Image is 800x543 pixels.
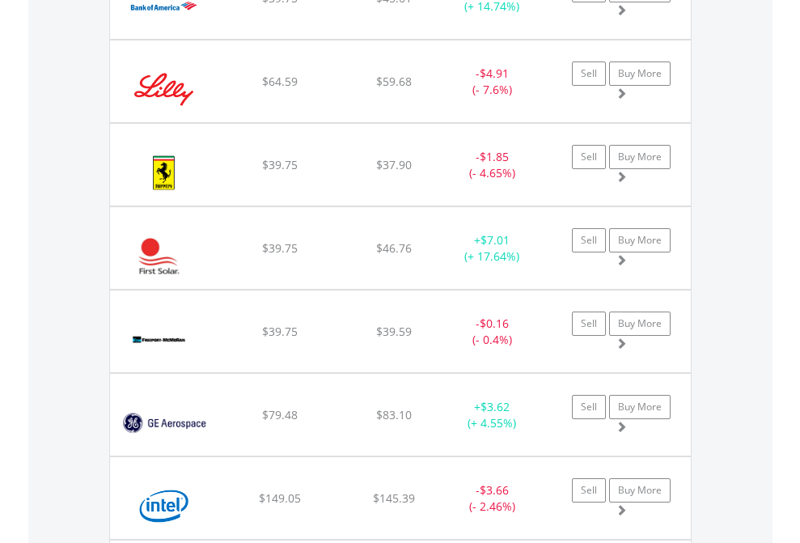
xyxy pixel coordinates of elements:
span: $7.01 [480,232,510,248]
a: Buy More [609,312,671,336]
a: Buy More [609,145,671,169]
span: $39.75 [262,324,298,339]
a: Buy More [609,478,671,503]
a: Buy More [609,228,671,252]
img: EQU.US.GE.png [118,394,211,452]
img: EQU.US.LLY.png [118,61,210,118]
a: Sell [572,145,606,169]
span: $149.05 [259,490,301,506]
span: $0.16 [480,316,509,331]
span: $37.90 [376,157,412,172]
a: Buy More [609,395,671,419]
a: Sell [572,312,606,336]
img: EQU.US.INTC.png [118,477,210,535]
div: - (- 0.4%) [442,316,543,348]
img: EQU.US.RACE.png [118,144,210,202]
span: $64.59 [262,74,298,89]
span: $1.85 [480,149,509,164]
a: Sell [572,395,606,419]
a: Sell [572,228,606,252]
div: - (- 4.65%) [442,149,543,181]
span: $39.75 [262,240,298,256]
span: $3.66 [480,482,509,498]
span: $3.62 [480,399,510,414]
a: Sell [572,478,606,503]
span: $83.10 [376,407,412,422]
span: $39.75 [262,157,298,172]
div: - (- 2.46%) [442,482,543,515]
span: $145.39 [373,490,415,506]
a: Sell [572,62,606,86]
span: $79.48 [262,407,298,422]
img: EQU.US.FCX.png [118,311,200,368]
div: + (+ 17.64%) [442,232,543,265]
a: Buy More [609,62,671,86]
div: + (+ 4.55%) [442,399,543,431]
span: $46.76 [376,240,412,256]
img: EQU.US.FSLR.png [118,227,200,285]
span: $4.91 [480,66,509,81]
span: $59.68 [376,74,412,89]
div: - (- 7.6%) [442,66,543,98]
span: $39.59 [376,324,412,339]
